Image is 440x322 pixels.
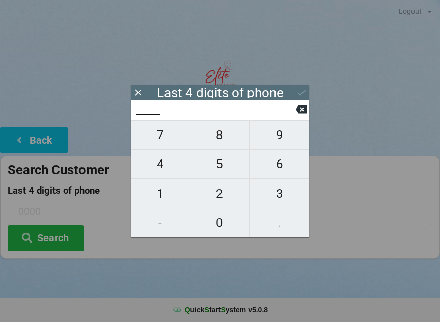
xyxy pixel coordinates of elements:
span: 2 [190,183,250,204]
span: 1 [131,183,190,204]
span: 8 [190,124,250,146]
button: 9 [250,120,309,150]
button: 4 [131,150,190,179]
button: 5 [190,150,250,179]
button: 0 [190,208,250,237]
button: 1 [131,179,190,208]
span: 3 [250,183,309,204]
span: 4 [131,153,190,175]
span: 6 [250,153,309,175]
button: 7 [131,120,190,150]
span: 7 [131,124,190,146]
button: 6 [250,150,309,179]
span: 0 [190,212,250,233]
span: 9 [250,124,309,146]
button: 8 [190,120,250,150]
div: Last 4 digits of phone [157,88,284,98]
button: 2 [190,179,250,208]
button: 3 [250,179,309,208]
span: 5 [190,153,250,175]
